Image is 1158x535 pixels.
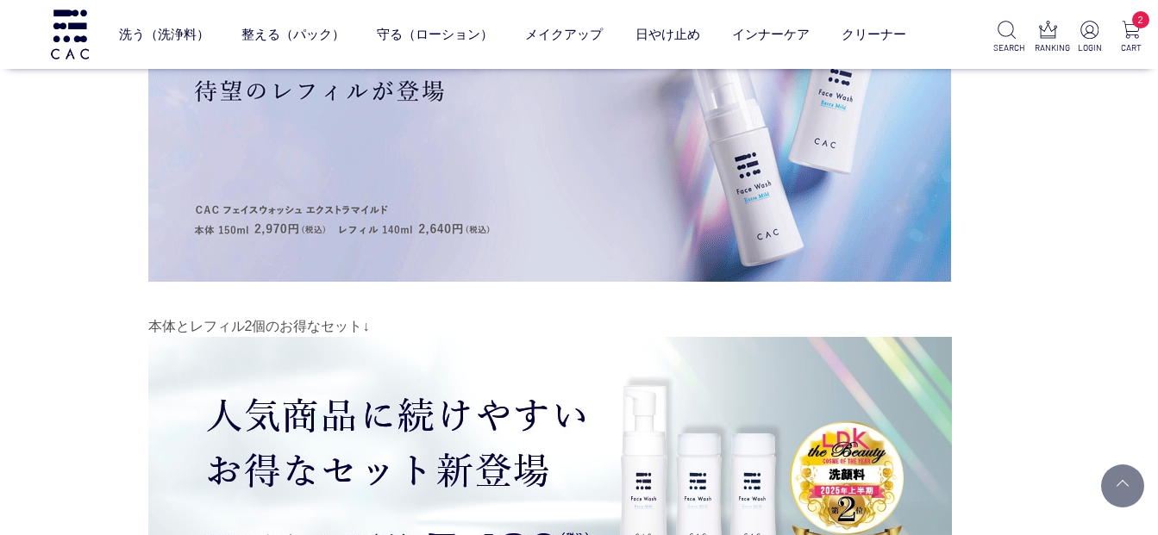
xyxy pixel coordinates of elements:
a: メイクアップ [525,11,603,57]
a: SEARCH [993,21,1020,54]
p: LOGIN [1076,41,1103,54]
a: クリーナー [842,11,906,57]
a: 整える（パック） [241,11,345,57]
span: 2 [1132,11,1149,28]
a: 日やけ止め [635,11,700,57]
a: 2 CART [1117,21,1144,54]
p: CART [1117,41,1144,54]
p: RANKING [1035,41,1061,54]
a: 洗う（洗浄料） [119,11,210,57]
a: 守る（ローション） [377,11,493,57]
a: インナーケア [732,11,810,57]
p: 本体とレフィル2個のお得なセット↓ [148,316,952,337]
a: RANKING [1035,21,1061,54]
p: SEARCH [993,41,1020,54]
a: LOGIN [1076,21,1103,54]
img: logo [48,9,91,59]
